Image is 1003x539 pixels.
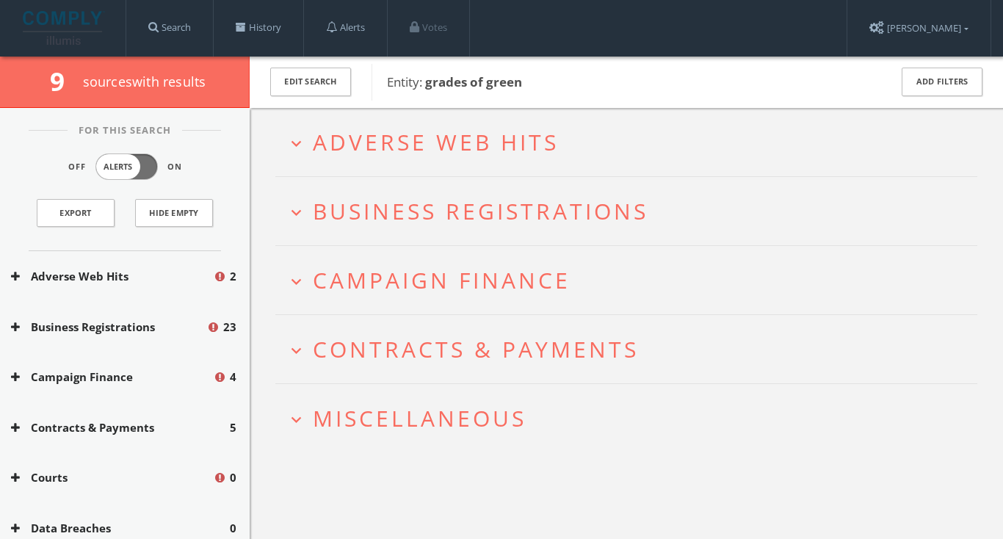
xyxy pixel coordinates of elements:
[135,199,213,227] button: Hide Empty
[286,337,977,361] button: expand_moreContracts & Payments
[286,341,306,361] i: expand_more
[230,268,236,285] span: 2
[270,68,351,96] button: Edit Search
[387,73,522,90] span: Entity:
[286,406,977,430] button: expand_moreMiscellaneous
[167,161,182,173] span: On
[286,268,977,292] button: expand_moreCampaign Finance
[313,127,559,157] span: Adverse Web Hits
[230,419,236,436] span: 5
[286,203,306,223] i: expand_more
[425,73,522,90] b: grades of green
[11,469,213,486] button: Courts
[68,161,86,173] span: Off
[313,334,639,364] span: Contracts & Payments
[230,520,236,537] span: 0
[11,319,206,336] button: Business Registrations
[286,199,977,223] button: expand_moreBusiness Registrations
[286,130,977,154] button: expand_moreAdverse Web Hits
[223,319,236,336] span: 23
[313,265,571,295] span: Campaign Finance
[902,68,982,96] button: Add Filters
[23,11,105,45] img: illumis
[230,469,236,486] span: 0
[313,196,648,226] span: Business Registrations
[11,369,213,386] button: Campaign Finance
[286,272,306,292] i: expand_more
[11,419,230,436] button: Contracts & Payments
[68,123,182,138] span: For This Search
[313,403,526,433] span: Miscellaneous
[11,268,213,285] button: Adverse Web Hits
[50,64,77,98] span: 9
[230,369,236,386] span: 4
[83,73,206,90] span: source s with results
[286,134,306,153] i: expand_more
[11,520,230,537] button: Data Breaches
[286,410,306,430] i: expand_more
[37,199,115,227] a: Export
